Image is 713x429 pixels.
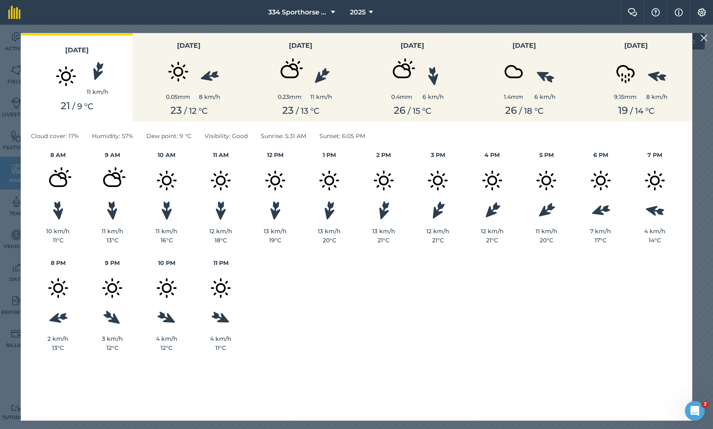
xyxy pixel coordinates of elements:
[585,105,687,117] div: / ° C
[158,92,199,101] div: 0.05 mm
[534,67,556,85] img: svg%3e
[585,40,687,51] h3: [DATE]
[92,267,133,309] img: svg+xml;base64,PD94bWwgdmVyc2lvbj0iMS4wIiBlbmNvZGluZz0idXRmLTgiPz4KPCEtLSBHZW5lcmF0b3I6IEFkb2JlIE...
[417,160,458,201] img: svg+xml;base64,PD94bWwgdmVyc2lvbj0iMS4wIiBlbmNvZGluZz0idXRmLTgiPz4KPCEtLSBHZW5lcmF0b3I6IEFkb2JlIE...
[685,401,705,421] iframe: Intercom live chat
[90,61,106,82] img: svg%3e
[61,100,70,112] span: 21
[139,227,194,236] div: 11 km/h
[519,236,574,245] div: 20 ° C
[106,201,118,220] img: svg%3e
[31,258,85,267] h4: 8 PM
[194,258,248,267] h4: 11 PM
[194,334,248,343] div: 4 km/h
[465,227,519,236] div: 12 km/h
[628,227,682,236] div: 4 km/h
[194,343,248,352] div: 11 ° C
[702,401,708,408] span: 2
[526,160,567,201] img: svg+xml;base64,PD94bWwgdmVyc2lvbj0iMS4wIiBlbmNvZGluZz0idXRmLTgiPz4KPCEtLSBHZW5lcmF0b3I6IEFkb2JlIE...
[205,131,248,141] span: Visibility : Good
[472,160,513,201] img: svg+xml;base64,PD94bWwgdmVyc2lvbj0iMS4wIiBlbmNvZGluZz0idXRmLTgiPz4KPCEtLSBHZW5lcmF0b3I6IEFkb2JlIE...
[605,51,646,92] img: svg+xml;base64,PD94bWwgdmVyc2lvbj0iMS4wIiBlbmNvZGluZz0idXRmLTgiPz4KPCEtLSBHZW5lcmF0b3I6IEFkb2JlIE...
[302,150,357,159] h4: 1 PM
[605,92,646,101] div: 9.15 mm
[574,150,628,159] h4: 6 PM
[394,104,406,116] span: 26
[138,40,240,51] h3: [DATE]
[200,267,241,309] img: svg+xml;base64,PD94bWwgdmVyc2lvbj0iMS4wIiBlbmNvZGluZz0idXRmLTgiPz4KPCEtLSBHZW5lcmF0b3I6IEFkb2JlIE...
[31,131,79,141] span: Cloud cover : 17%
[468,33,580,122] button: [DATE]1.4mm6 km/h26 / 18 °C
[375,200,392,221] img: svg%3e
[574,236,628,245] div: 17 ° C
[519,150,574,159] h4: 5 PM
[146,131,191,141] span: Dew point : 9 ° C
[269,200,281,220] img: svg%3e
[245,33,356,122] button: [DATE]0.23mm11 km/h23 / 13 °C
[146,267,187,309] img: svg+xml;base64,PD94bWwgdmVyc2lvbj0iMS4wIiBlbmNvZGluZz0idXRmLTgiPz4KPCEtLSBHZW5lcmF0b3I6IEFkb2JlIE...
[139,343,194,352] div: 12 ° C
[505,104,517,116] span: 26
[524,106,532,116] span: 18
[356,236,411,245] div: 21 ° C
[411,236,465,245] div: 21 ° C
[473,40,575,51] h3: [DATE]
[158,51,199,92] img: svg+xml;base64,PD94bWwgdmVyc2lvbj0iMS4wIiBlbmNvZGluZz0idXRmLTgiPz4KPCEtLSBHZW5lcmF0b3I6IEFkb2JlIE...
[139,236,194,245] div: 16 ° C
[52,200,64,220] img: svg%3e
[31,343,85,352] div: 13 ° C
[31,227,85,236] div: 10 km/h
[8,6,21,19] img: fieldmargin Logo
[473,105,575,117] div: / ° C
[310,92,332,101] div: 11 km/h
[85,334,140,343] div: 3 km/h
[426,66,439,86] img: svg%3e
[45,56,87,97] img: svg+xml;base64,PD94bWwgdmVyc2lvbj0iMS4wIiBlbmNvZGluZz0idXRmLTgiPz4KPCEtLSBHZW5lcmF0b3I6IEFkb2JlIE...
[255,160,296,201] img: svg+xml;base64,PD94bWwgdmVyc2lvbj0iMS4wIiBlbmNvZGluZz0idXRmLTgiPz4KPCEtLSBHZW5lcmF0b3I6IEFkb2JlIE...
[423,92,444,101] div: 6 km/h
[519,227,574,236] div: 11 km/h
[319,131,365,141] span: Sunset : 6:05 PM
[146,160,187,201] img: svg+xml;base64,PD94bWwgdmVyc2lvbj0iMS4wIiBlbmNvZGluZz0idXRmLTgiPz4KPCEtLSBHZW5lcmF0b3I6IEFkb2JlIE...
[536,200,557,220] img: svg%3e
[248,236,302,245] div: 19 ° C
[85,258,140,267] h4: 9 PM
[250,40,352,51] h3: [DATE]
[628,150,682,159] h4: 7 PM
[301,106,308,116] span: 13
[85,236,140,245] div: 13 ° C
[194,150,248,159] h4: 11 AM
[85,227,140,236] div: 11 km/h
[250,105,352,117] div: / ° C
[628,236,682,245] div: 14 ° C
[646,92,668,101] div: 8 km/h
[268,7,328,17] span: 334 Sporthorse Stud
[675,7,683,17] img: svg+xml;base64,PHN2ZyB4bWxucz0iaHR0cDovL3d3dy53My5vcmcvMjAwMC9zdmciIHdpZHRoPSIxNyIgaGVpZ2h0PSIxNy...
[700,33,708,43] img: svg+xml;base64,PHN2ZyB4bWxucz0iaHR0cDovL3d3dy53My5vcmcvMjAwMC9zdmciIHdpZHRoPSIyMiIgaGVpZ2h0PSIzMC...
[31,334,85,343] div: 2 km/h
[580,160,621,201] img: svg+xml;base64,PD94bWwgdmVyc2lvbj0iMS4wIiBlbmNvZGluZz0idXRmLTgiPz4KPCEtLSBHZW5lcmF0b3I6IEFkb2JlIE...
[635,106,643,116] span: 14
[248,150,302,159] h4: 12 PM
[356,227,411,236] div: 13 km/h
[38,160,79,201] img: svg+xml;base64,PD94bWwgdmVyc2lvbj0iMS4wIiBlbmNvZGluZz0idXRmLTgiPz4KPCEtLSBHZW5lcmF0b3I6IEFkb2JlIE...
[322,200,337,221] img: svg%3e
[628,8,637,16] img: Two speech bubbles overlapping with the left bubble in the forefront
[156,309,177,327] img: svg%3e
[381,51,423,92] img: svg+xml;base64,PD94bWwgdmVyc2lvbj0iMS4wIiBlbmNvZGluZz0idXRmLTgiPz4KPCEtLSBHZW5lcmF0b3I6IEFkb2JlIE...
[138,105,240,117] div: / ° C
[139,258,194,267] h4: 10 PM
[189,106,196,116] span: 12
[356,150,411,159] h4: 2 PM
[248,227,302,236] div: 13 km/h
[261,131,306,141] span: Sunrise : 5:31 AM
[269,92,310,101] div: 0.23 mm
[302,236,357,245] div: 20 ° C
[47,310,68,326] img: svg%3e
[26,100,128,112] div: / ° C
[465,150,519,159] h4: 4 PM
[199,68,220,84] img: svg%3e
[38,267,79,309] img: svg+xml;base64,PD94bWwgdmVyc2lvbj0iMS4wIiBlbmNvZGluZz0idXRmLTgiPz4KPCEtLSBHZW5lcmF0b3I6IEFkb2JlIE...
[161,201,172,220] img: svg%3e
[92,131,133,141] span: Humidity : 57%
